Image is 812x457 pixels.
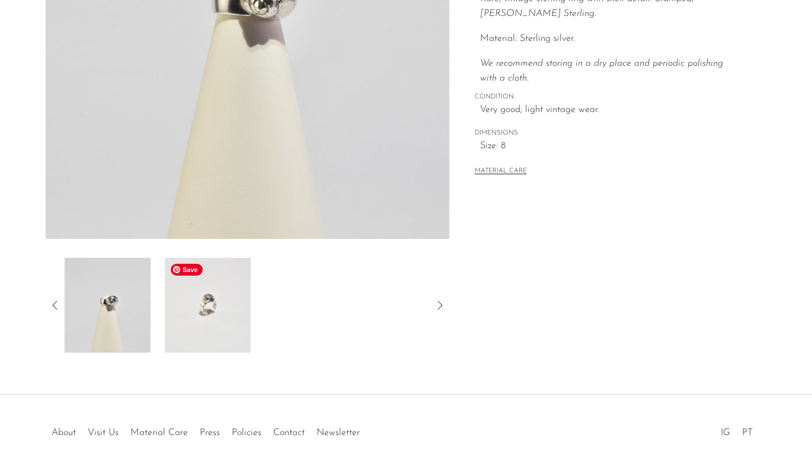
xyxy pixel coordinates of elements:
[715,418,759,441] ul: Social Medias
[480,59,723,84] i: We recommend storing in a dry place and periodic polishing with a cloth.
[480,9,596,18] em: [PERSON_NAME] Sterling.
[65,258,151,353] img: Sterling Shell Ring
[46,418,366,441] ul: Quick links
[130,428,188,437] a: Material Care
[480,103,741,118] span: Very good; light vintage wear.
[200,428,220,437] a: Press
[742,428,753,437] a: PT
[232,428,261,437] a: Policies
[88,428,119,437] a: Visit Us
[171,264,203,276] span: Save
[480,139,741,154] span: Size: 8
[273,428,305,437] a: Contact
[165,258,251,353] img: Sterling Shell Ring
[721,428,730,437] a: IG
[480,31,741,47] p: Material: Sterling silver.
[475,128,741,139] span: DIMENSIONS
[475,167,527,176] button: MATERIAL CARE
[52,428,76,437] a: About
[475,92,741,103] span: CONDITION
